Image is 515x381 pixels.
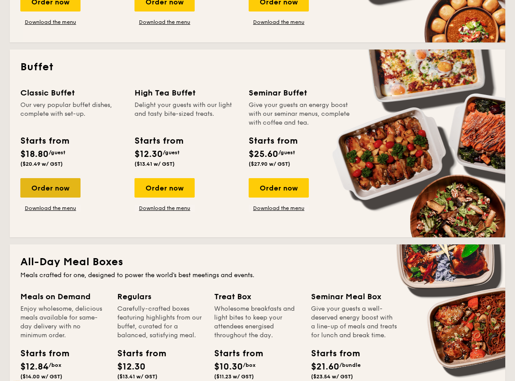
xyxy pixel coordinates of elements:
span: ($20.49 w/ GST) [20,161,63,167]
div: Delight your guests with our light and tasty bite-sized treats. [135,101,238,127]
div: Classic Buffet [20,87,124,99]
span: /guest [278,149,295,156]
div: Starts from [249,134,297,148]
div: Regulars [117,290,204,303]
div: Order now [135,178,195,198]
span: $21.60 [311,362,339,372]
div: High Tea Buffet [135,87,238,99]
span: $18.80 [20,149,49,160]
div: Order now [20,178,81,198]
div: Meals on Demand [20,290,107,303]
a: Download the menu [20,19,81,26]
span: $12.30 [135,149,163,160]
span: $12.30 [117,362,146,372]
div: Our very popular buffet dishes, complete with set-up. [20,101,124,127]
div: Give your guests an energy boost with our seminar menus, complete with coffee and tea. [249,101,352,127]
div: Seminar Meal Box [311,290,397,303]
a: Download the menu [135,205,195,212]
span: /guest [49,149,65,156]
span: /guest [163,149,180,156]
div: Carefully-crafted boxes featuring highlights from our buffet, curated for a balanced, satisfying ... [117,305,204,340]
span: ($14.00 w/ GST) [20,373,62,380]
span: $12.84 [20,362,49,372]
div: Treat Box [214,290,300,303]
span: /box [49,362,61,368]
div: Starts from [117,347,157,360]
span: ($13.41 w/ GST) [135,161,175,167]
div: Starts from [20,134,69,148]
a: Download the menu [20,205,81,212]
span: ($11.23 w/ GST) [214,373,254,380]
div: Starts from [20,347,60,360]
h2: All-Day Meal Boxes [20,255,495,269]
a: Download the menu [249,205,309,212]
h2: Buffet [20,60,495,74]
span: ($13.41 w/ GST) [117,373,158,380]
span: ($23.54 w/ GST) [311,373,353,380]
div: Wholesome breakfasts and light bites to keep your attendees energised throughout the day. [214,305,300,340]
div: Give your guests a well-deserved energy boost with a line-up of meals and treats for lunch and br... [311,305,397,340]
span: $25.60 [249,149,278,160]
div: Starts from [311,347,351,360]
div: Starts from [135,134,183,148]
div: Seminar Buffet [249,87,352,99]
span: $10.30 [214,362,243,372]
a: Download the menu [135,19,195,26]
span: ($27.90 w/ GST) [249,161,290,167]
span: /bundle [339,362,361,368]
div: Order now [249,178,309,198]
div: Meals crafted for one, designed to power the world's best meetings and events. [20,271,495,280]
span: /box [243,362,256,368]
a: Download the menu [249,19,309,26]
div: Starts from [214,347,254,360]
div: Enjoy wholesome, delicious meals available for same-day delivery with no minimum order. [20,305,107,340]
